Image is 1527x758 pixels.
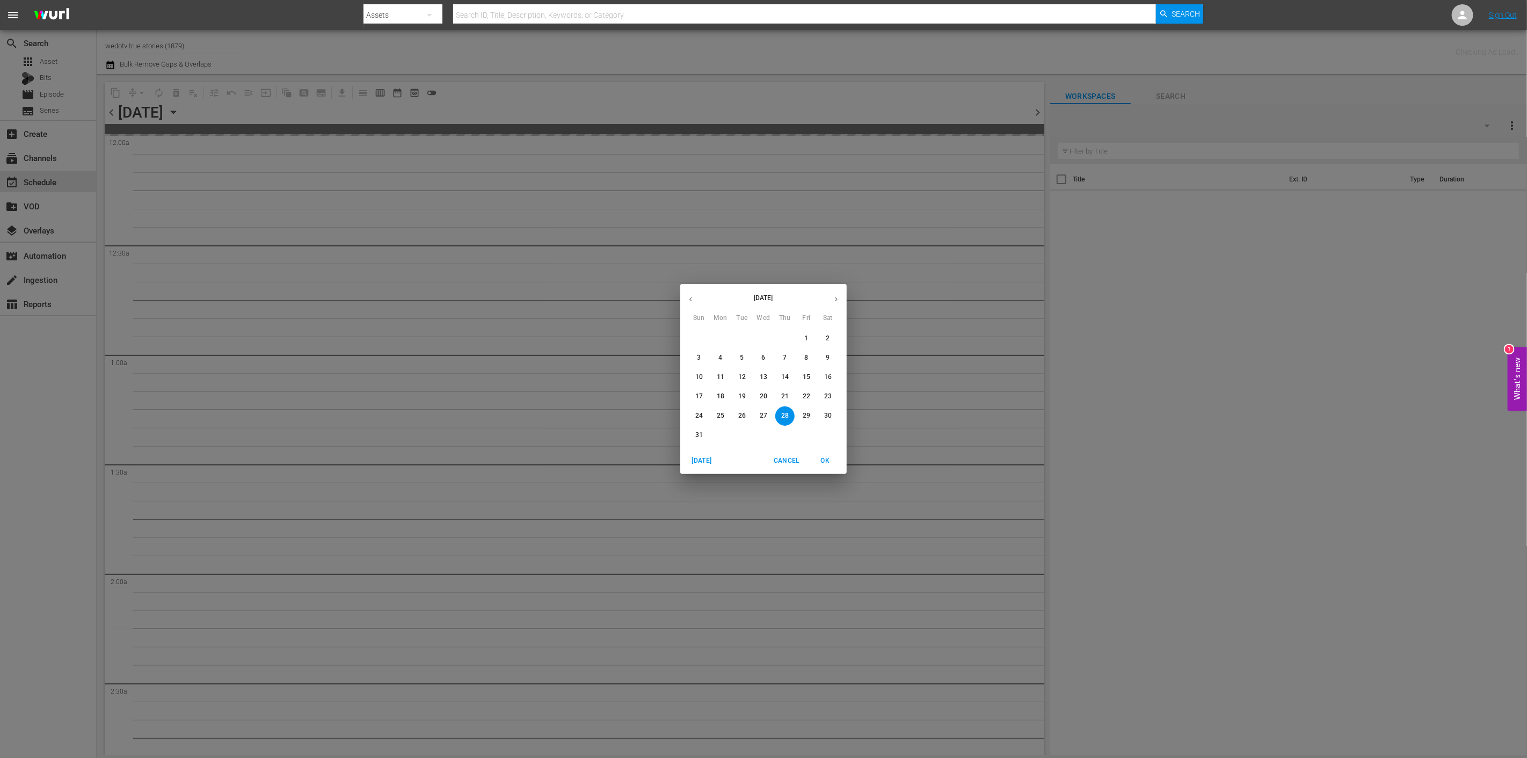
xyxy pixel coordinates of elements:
p: 4 [718,353,722,362]
button: 19 [732,387,752,406]
span: OK [812,455,838,467]
span: Cancel [774,455,799,467]
button: 30 [818,406,838,426]
button: 11 [711,368,730,387]
button: 22 [797,387,816,406]
button: 16 [818,368,838,387]
span: menu [6,9,19,21]
p: 12 [738,373,746,382]
button: [DATE] [685,452,719,470]
span: Sun [689,313,709,324]
button: 31 [689,426,709,445]
button: OK [808,452,842,470]
button: 12 [732,368,752,387]
button: 24 [689,406,709,426]
p: 3 [697,353,701,362]
p: 6 [761,353,765,362]
button: 1 [797,329,816,348]
button: 29 [797,406,816,426]
p: 25 [717,411,724,420]
p: 5 [740,353,744,362]
p: 21 [781,392,789,401]
span: [DATE] [689,455,715,467]
button: 27 [754,406,773,426]
button: 10 [689,368,709,387]
span: Fri [797,313,816,324]
p: [DATE] [701,293,826,303]
p: 10 [695,373,703,382]
p: 19 [738,392,746,401]
span: Sat [818,313,838,324]
img: ans4CAIJ8jUAAAAAAAAAAAAAAAAAAAAAAAAgQb4GAAAAAAAAAAAAAAAAAAAAAAAAJMjXAAAAAAAAAAAAAAAAAAAAAAAAgAT5G... [26,3,77,28]
button: Open Feedback Widget [1508,347,1527,411]
p: 2 [826,334,830,343]
button: Cancel [769,452,804,470]
p: 8 [804,353,808,362]
button: 21 [775,387,795,406]
p: 27 [760,411,767,420]
p: 17 [695,392,703,401]
p: 18 [717,392,724,401]
button: 26 [732,406,752,426]
span: Tue [732,313,752,324]
span: Wed [754,313,773,324]
p: 22 [803,392,810,401]
button: 23 [818,387,838,406]
button: 4 [711,348,730,368]
p: 11 [717,373,724,382]
button: 9 [818,348,838,368]
button: 5 [732,348,752,368]
p: 1 [804,334,808,343]
button: 17 [689,387,709,406]
button: 3 [689,348,709,368]
span: Search [1172,4,1201,24]
p: 26 [738,411,746,420]
span: Mon [711,313,730,324]
button: 13 [754,368,773,387]
p: 30 [824,411,832,420]
div: 1 [1505,345,1514,354]
p: 24 [695,411,703,420]
a: Sign Out [1489,11,1517,19]
p: 23 [824,392,832,401]
button: 14 [775,368,795,387]
p: 9 [826,353,830,362]
p: 16 [824,373,832,382]
button: 25 [711,406,730,426]
p: 20 [760,392,767,401]
p: 28 [781,411,789,420]
button: 6 [754,348,773,368]
p: 14 [781,373,789,382]
button: 15 [797,368,816,387]
p: 29 [803,411,810,420]
span: Thu [775,313,795,324]
button: 28 [775,406,795,426]
p: 15 [803,373,810,382]
p: 31 [695,431,703,440]
button: 8 [797,348,816,368]
button: 2 [818,329,838,348]
p: 13 [760,373,767,382]
button: 18 [711,387,730,406]
button: 7 [775,348,795,368]
p: 7 [783,353,787,362]
button: 20 [754,387,773,406]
